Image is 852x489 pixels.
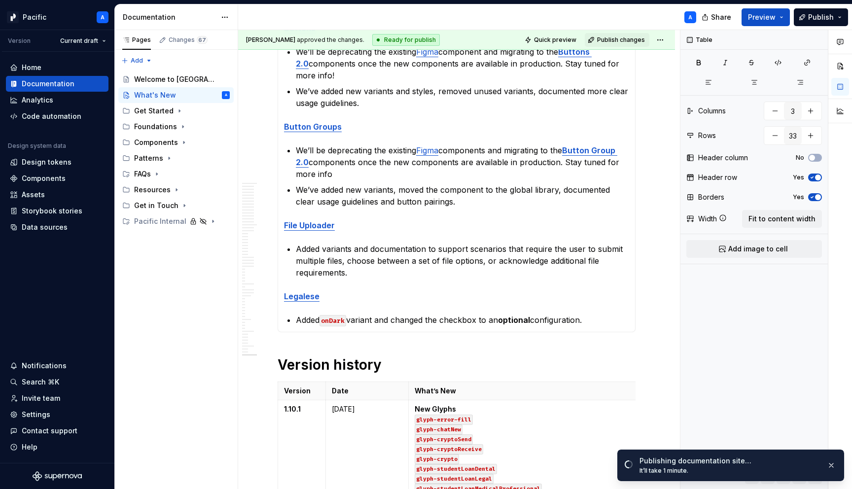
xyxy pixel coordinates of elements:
div: Version [8,37,31,45]
div: It’ll take 1 minute. [639,467,819,475]
div: Contact support [22,426,77,436]
div: Patterns [134,153,163,163]
div: Notifications [22,361,67,371]
div: Analytics [22,95,53,105]
div: Get Started [134,106,174,116]
label: Yes [793,174,804,181]
p: We’ll be deprecating the existing component and migrating to the components once the new componen... [296,46,629,81]
div: Components [134,138,178,147]
div: Resources [118,182,234,198]
span: Share [711,12,731,22]
div: Data sources [22,222,68,232]
div: Welcome to [GEOGRAPHIC_DATA] [134,74,215,84]
p: Added variants and documentation to support scenarios that require the user to submit multiple fi... [296,243,629,279]
div: What's New [134,90,176,100]
button: Contact support [6,423,108,439]
div: Header row [698,173,737,182]
code: glyph-studentLoanLegal [415,474,494,484]
div: Patterns [118,150,234,166]
code: glyph-cryptoSend [415,434,473,445]
p: What’s New [415,386,644,396]
code: glyph-chatNew [415,424,462,435]
label: Yes [793,193,804,201]
div: Get Started [118,103,234,119]
span: approved the changes. [246,36,364,44]
code: glyph-error-fill [415,415,473,425]
div: Get in Touch [118,198,234,213]
button: Add image to cell [686,240,822,258]
div: Rows [698,131,716,140]
div: Pacific Internal [118,213,234,229]
span: [PERSON_NAME] [246,36,295,43]
code: glyph-crypto [415,454,459,464]
span: Add [131,57,143,65]
svg: Supernova Logo [33,471,82,481]
a: Design tokens [6,154,108,170]
a: Assets [6,187,108,203]
button: PacificA [2,6,112,28]
div: Documentation [22,79,74,89]
div: Header column [698,153,748,163]
button: Publish changes [585,33,649,47]
div: Components [118,135,234,150]
span: Current draft [60,37,98,45]
span: Quick preview [534,36,576,44]
button: Share [697,8,738,26]
code: glyph-cryptoReceive [415,444,483,454]
div: Design system data [8,142,66,150]
div: Ready for publish [372,34,440,46]
a: File Uploader [284,220,335,230]
div: Columns [698,106,726,116]
a: Welcome to [GEOGRAPHIC_DATA] [118,71,234,87]
div: Components [22,174,66,183]
a: Settings [6,407,108,422]
p: Added variant and changed the checkbox to an configuration. [296,314,629,326]
p: We’ll be deprecating the existing components and migrating to the components once the new compone... [296,144,629,180]
button: Help [6,439,108,455]
p: We’ve added new variants, moved the component to the global library, documented clear usage guide... [296,184,629,208]
div: Page tree [118,71,234,229]
div: Help [22,442,37,452]
label: No [796,154,804,162]
div: FAQs [134,169,151,179]
div: Width [698,214,717,224]
div: A [101,13,105,21]
div: Design tokens [22,157,71,167]
a: Documentation [6,76,108,92]
div: Resources [134,185,171,195]
button: Fit to content width [742,210,822,228]
p: [DATE] [332,404,402,414]
div: Get in Touch [134,201,178,210]
div: A [688,13,692,21]
div: Assets [22,190,45,200]
a: Invite team [6,390,108,406]
strong: New Glyphs [415,405,456,413]
span: Fit to content width [748,214,816,224]
div: Search ⌘K [22,377,59,387]
button: Add [118,54,155,68]
button: Notifications [6,358,108,374]
a: Figma [416,145,438,155]
div: Home [22,63,41,72]
a: Storybook stories [6,203,108,219]
button: Current draft [56,34,110,48]
code: glyph-studentLoanDental [415,464,497,474]
div: Storybook stories [22,206,82,216]
p: We’ve added new variants and styles, removed unused variants, documented more clear usage guideli... [296,85,629,109]
div: Borders [698,192,724,202]
div: Pacific [23,12,46,22]
a: Home [6,60,108,75]
div: Publishing documentation site… [639,456,819,466]
strong: 1.10.1 [284,405,301,413]
div: Code automation [22,111,81,121]
button: Search ⌘K [6,374,108,390]
a: What's NewA [118,87,234,103]
p: Date [332,386,402,396]
span: Publish changes [597,36,645,44]
h1: Version history [278,356,636,374]
span: Add image to cell [728,244,788,254]
a: Button Groups [284,122,342,132]
span: 67 [197,36,208,44]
